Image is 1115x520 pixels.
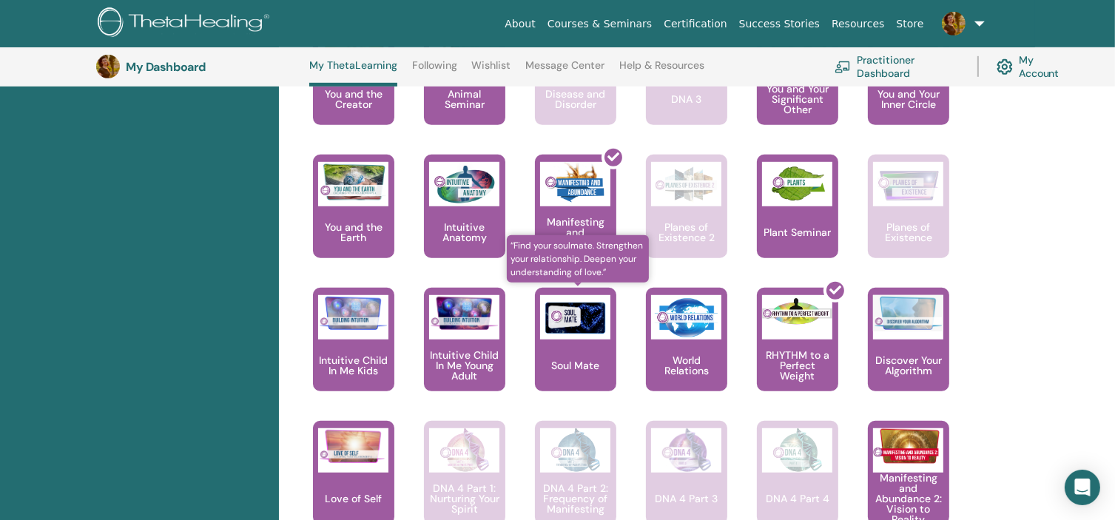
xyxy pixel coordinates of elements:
[535,21,616,155] a: Disease and Disorder Disease and Disorder
[472,59,511,83] a: Wishlist
[835,50,960,83] a: Practitioner Dashboard
[540,428,610,473] img: DNA 4 Part 2: Frequency of Manifesting
[619,59,704,83] a: Help & Resources
[542,10,658,38] a: Courses & Seminars
[868,155,949,288] a: Planes of Existence Planes of Existence
[762,295,832,329] img: RHYTHM to a Perfect Weight
[319,493,388,504] p: Love of Self
[98,7,274,41] img: logo.png
[873,295,943,331] img: Discover Your Algorithm
[733,10,826,38] a: Success Stories
[412,59,457,83] a: Following
[1065,470,1100,505] div: Open Intercom Messenger
[313,89,394,109] p: You and the Creator
[535,217,616,248] p: Manifesting and Abundance
[540,295,610,340] img: Soul Mate
[651,162,721,206] img: Planes of Existence 2
[499,10,541,38] a: About
[507,235,650,283] span: “Find your soulmate. Strengthen your relationship. Deepen your understanding of love.”
[525,59,604,83] a: Message Center
[424,483,505,514] p: DNA 4 Part 1: Nurturing Your Spirit
[651,295,721,340] img: World Relations
[942,12,966,36] img: default.jpg
[424,89,505,109] p: Animal Seminar
[891,10,930,38] a: Store
[997,50,1071,83] a: My Account
[429,428,499,473] img: DNA 4 Part 1: Nurturing Your Spirit
[126,60,274,74] h3: My Dashboard
[424,155,505,288] a: Intuitive Anatomy Intuitive Anatomy
[873,428,943,465] img: Manifesting and Abundance 2: Vision to Reality
[658,10,732,38] a: Certification
[318,295,388,331] img: Intuitive Child In Me Kids
[651,428,721,473] img: DNA 4 Part 3
[997,55,1013,78] img: cog.svg
[424,222,505,243] p: Intuitive Anatomy
[309,59,397,87] a: My ThetaLearning
[646,355,727,376] p: World Relations
[535,483,616,514] p: DNA 4 Part 2: Frequency of Manifesting
[757,288,838,421] a: RHYTHM to a Perfect Weight RHYTHM to a Perfect Weight
[535,155,616,288] a: Manifesting and Abundance Manifesting and Abundance
[424,288,505,421] a: Intuitive Child In Me Young Adult Intuitive Child In Me Young Adult
[429,295,499,331] img: Intuitive Child In Me Young Adult
[545,360,605,371] p: Soul Mate
[757,155,838,288] a: Plant Seminar Plant Seminar
[318,428,388,465] img: Love of Self
[313,21,394,155] a: You and the Creator You and the Creator
[826,10,891,38] a: Resources
[757,350,838,381] p: RHYTHM to a Perfect Weight
[665,94,707,104] p: DNA 3
[646,155,727,288] a: Planes of Existence 2 Planes of Existence 2
[313,355,394,376] p: Intuitive Child In Me Kids
[868,288,949,421] a: Discover Your Algorithm Discover Your Algorithm
[96,55,120,78] img: default.jpg
[646,288,727,421] a: World Relations World Relations
[757,84,838,115] p: You and Your Significant Other
[868,355,949,376] p: Discover Your Algorithm
[868,222,949,243] p: Planes of Existence
[757,21,838,155] a: You and Your Significant Other You and Your Significant Other
[649,493,724,504] p: DNA 4 Part 3
[762,428,832,473] img: DNA 4 Part 4
[646,222,727,243] p: Planes of Existence 2
[313,288,394,421] a: Intuitive Child In Me Kids Intuitive Child In Me Kids
[758,227,837,237] p: Plant Seminar
[313,222,394,243] p: You and the Earth
[540,162,610,206] img: Manifesting and Abundance
[868,21,949,155] a: You and Your Inner Circle You and Your Inner Circle
[835,61,851,72] img: chalkboard-teacher.svg
[424,21,505,155] a: Animal Seminar Animal Seminar
[424,350,505,381] p: Intuitive Child In Me Young Adult
[535,89,616,109] p: Disease and Disorder
[646,21,727,155] a: DNA 3 DNA 3
[535,288,616,421] a: “Find your soulmate. Strengthen your relationship. Deepen your understanding of love.” Soul Mate ...
[762,162,832,206] img: Plant Seminar
[868,89,949,109] p: You and Your Inner Circle
[873,162,943,206] img: Planes of Existence
[318,162,388,202] img: You and the Earth
[760,493,835,504] p: DNA 4 Part 4
[429,162,499,206] img: Intuitive Anatomy
[313,155,394,288] a: You and the Earth You and the Earth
